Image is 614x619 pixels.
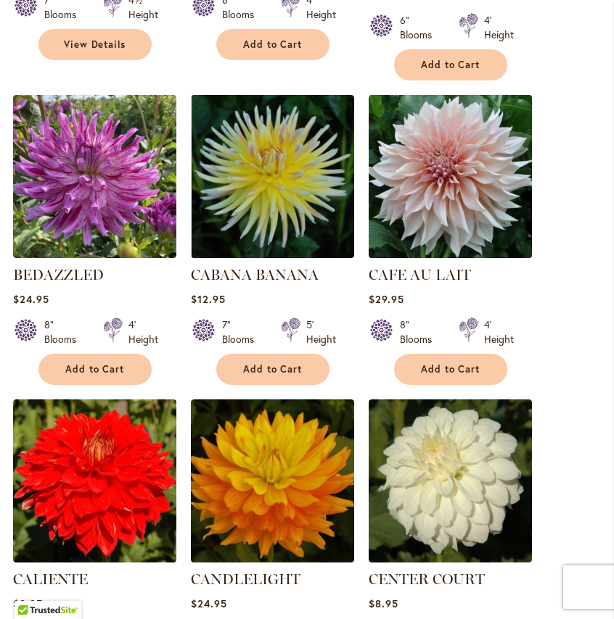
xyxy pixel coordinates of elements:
[421,363,480,375] span: Add to Cart
[191,552,354,565] a: CANDLELIGHT
[191,292,226,306] span: $12.95
[38,354,152,385] button: Add to Cart
[216,29,329,60] button: Add to Cart
[13,266,104,283] a: BEDAZZLED
[191,266,319,283] a: CABANA BANANA
[65,363,125,375] span: Add to Cart
[421,59,480,71] span: Add to Cart
[369,292,404,306] span: $29.95
[13,399,176,562] img: CALIENTE
[191,399,354,562] img: CANDLELIGHT
[44,317,86,346] div: 8" Blooms
[222,317,263,346] div: 7" Blooms
[191,597,227,610] span: $24.95
[13,247,176,261] a: Bedazzled
[243,363,303,375] span: Add to Cart
[369,552,532,565] a: CENTER COURT
[400,317,441,346] div: 8" Blooms
[394,354,507,385] button: Add to Cart
[38,29,152,60] a: View Details
[369,266,471,283] a: CAFE AU LAIT
[369,570,485,588] a: CENTER COURT
[13,95,176,258] img: Bedazzled
[394,49,507,80] button: Add to Cart
[11,568,52,608] iframe: Launch Accessibility Center
[400,13,441,42] div: 6" Blooms
[64,38,126,51] span: View Details
[369,597,398,610] span: $8.95
[369,247,532,261] a: Café Au Lait
[216,354,329,385] button: Add to Cart
[191,247,354,261] a: CABANA BANANA
[484,13,514,42] div: 4' Height
[128,317,158,346] div: 4' Height
[13,292,49,306] span: $24.95
[306,317,336,346] div: 5' Height
[191,570,300,588] a: CANDLELIGHT
[191,95,354,258] img: CABANA BANANA
[243,38,303,51] span: Add to Cart
[369,399,532,562] img: CENTER COURT
[13,552,176,565] a: CALIENTE
[484,317,514,346] div: 4' Height
[364,91,536,262] img: Café Au Lait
